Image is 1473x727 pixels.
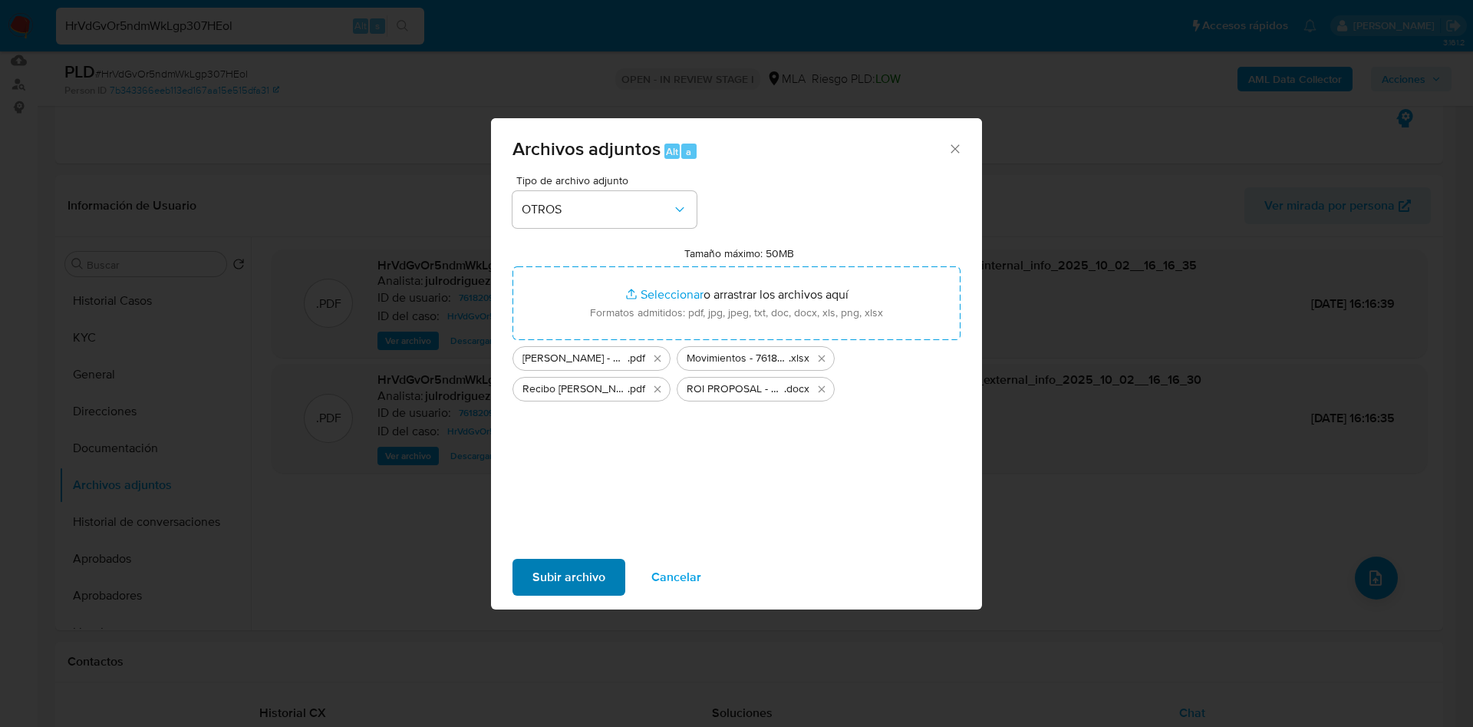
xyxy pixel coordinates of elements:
[628,351,645,366] span: .pdf
[648,380,667,398] button: Eliminar Recibo de sueldo Agosto 2025 - 76182092 - HrVdGvOr5ndmWkLgp307HEol.pdf
[687,351,789,366] span: Movimientos - 76182092 - HrVdGvOr5ndmWkLgp307HEol
[686,144,691,159] span: a
[648,349,667,368] button: Eliminar Jonathan German Miguez - NOSIS - AGOSTO 2025.pdf
[522,382,628,397] span: Recibo [PERSON_NAME] [DATE] - 76182092 - HrVdGvOr5ndmWkLgp307HEol
[522,202,672,217] span: OTROS
[512,191,697,228] button: OTROS
[628,382,645,397] span: .pdf
[512,559,625,596] button: Subir archivo
[522,351,628,366] span: [PERSON_NAME] - NOSIS - [DATE]
[516,175,700,186] span: Tipo de archivo adjunto
[631,559,721,596] button: Cancelar
[512,135,661,162] span: Archivos adjuntos
[666,144,678,159] span: Alt
[812,349,831,368] button: Eliminar Movimientos - 76182092 - HrVdGvOr5ndmWkLgp307HEol.xlsx
[784,382,809,397] span: .docx
[687,382,784,397] span: ROI PROPOSAL - Caselog HrVdGvOr5ndmWkLgp307HEol_2025_08_18_22_00_49
[512,340,961,402] ul: Archivos seleccionados
[651,560,701,594] span: Cancelar
[789,351,809,366] span: .xlsx
[532,560,605,594] span: Subir archivo
[812,380,831,398] button: Eliminar ROI PROPOSAL - Caselog HrVdGvOr5ndmWkLgp307HEol_2025_08_18_22_00_49.docx
[947,141,961,155] button: Cerrar
[684,246,794,260] label: Tamaño máximo: 50MB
